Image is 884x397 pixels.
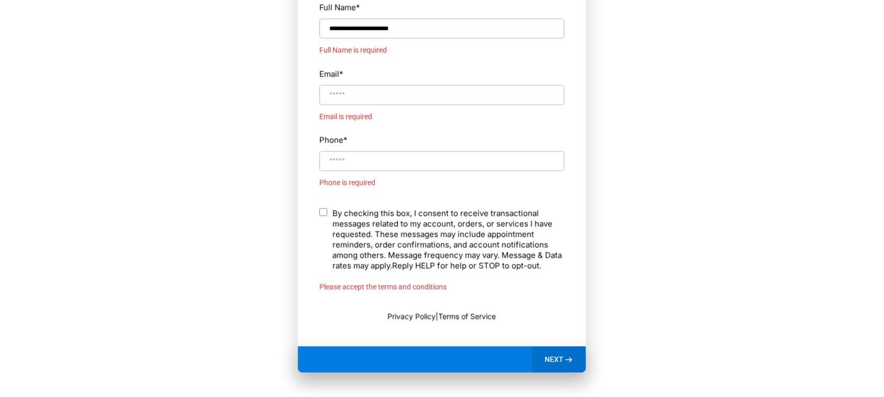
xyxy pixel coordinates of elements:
[438,312,496,321] a: Terms of Service
[545,355,563,364] span: NEXT
[319,280,565,293] div: Please accept the terms and conditions
[319,133,565,147] label: Phone
[333,208,565,271] p: By checking this box, I consent to receive transactional messages related to my account, orders, ...
[388,312,436,321] a: Privacy Policy
[319,110,565,123] div: Email is required
[319,311,565,322] p: |
[319,176,565,189] div: Phone is required
[319,67,344,81] label: Email
[319,43,565,57] div: Full Name is required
